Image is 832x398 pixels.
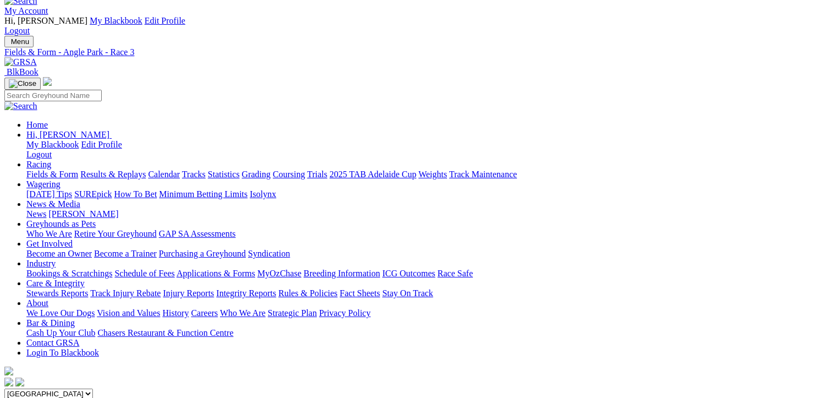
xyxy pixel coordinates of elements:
[4,101,37,111] img: Search
[26,189,828,199] div: Wagering
[114,189,157,199] a: How To Bet
[26,318,75,328] a: Bar & Dining
[26,229,72,238] a: Who We Are
[4,16,828,36] div: My Account
[163,288,214,298] a: Injury Reports
[248,249,290,258] a: Syndication
[114,269,174,278] a: Schedule of Fees
[177,269,255,278] a: Applications & Forms
[268,308,317,318] a: Strategic Plan
[4,36,34,47] button: Toggle navigation
[74,189,112,199] a: SUREpick
[26,199,80,209] a: News & Media
[307,170,327,179] a: Trials
[340,288,380,298] a: Fact Sheets
[26,328,828,338] div: Bar & Dining
[26,348,99,357] a: Login To Blackbook
[382,288,433,298] a: Stay On Track
[26,328,95,337] a: Cash Up Your Club
[26,269,828,279] div: Industry
[26,308,828,318] div: About
[220,308,266,318] a: Who We Are
[11,37,29,46] span: Menu
[4,367,13,375] img: logo-grsa-white.png
[304,269,380,278] a: Breeding Information
[43,77,52,86] img: logo-grsa-white.png
[94,249,157,258] a: Become a Trainer
[26,229,828,239] div: Greyhounds as Pets
[162,308,189,318] a: History
[26,120,48,129] a: Home
[4,90,102,101] input: Search
[48,209,118,219] a: [PERSON_NAME]
[191,308,218,318] a: Careers
[4,16,87,25] span: Hi, [PERSON_NAME]
[26,130,109,139] span: Hi, [PERSON_NAME]
[26,308,95,318] a: We Love Our Dogs
[26,140,828,160] div: Hi, [PERSON_NAME]
[74,229,157,238] a: Retire Your Greyhound
[15,378,24,386] img: twitter.svg
[182,170,206,179] a: Tracks
[26,249,828,259] div: Get Involved
[159,249,246,258] a: Purchasing a Greyhound
[4,47,828,57] a: Fields & Form - Angle Park - Race 3
[4,67,38,77] a: BlkBook
[26,219,96,228] a: Greyhounds as Pets
[26,288,88,298] a: Stewards Reports
[4,57,37,67] img: GRSA
[26,288,828,298] div: Care & Integrity
[329,170,416,179] a: 2025 TAB Adelaide Cup
[278,288,338,298] a: Rules & Policies
[97,328,233,337] a: Chasers Restaurant & Function Centre
[437,269,472,278] a: Race Safe
[26,170,828,179] div: Racing
[148,170,180,179] a: Calendar
[80,170,146,179] a: Results & Replays
[97,308,160,318] a: Vision and Values
[145,16,185,25] a: Edit Profile
[9,79,36,88] img: Close
[26,239,73,248] a: Get Involved
[26,338,79,347] a: Contact GRSA
[26,298,48,308] a: About
[26,170,78,179] a: Fields & Form
[26,209,828,219] div: News & Media
[26,130,112,139] a: Hi, [PERSON_NAME]
[26,279,85,288] a: Care & Integrity
[257,269,301,278] a: MyOzChase
[418,170,447,179] a: Weights
[216,288,276,298] a: Integrity Reports
[26,269,112,278] a: Bookings & Scratchings
[159,229,236,238] a: GAP SA Assessments
[4,378,13,386] img: facebook.svg
[26,140,79,149] a: My Blackbook
[7,67,38,77] span: BlkBook
[90,288,161,298] a: Track Injury Rebate
[26,249,92,258] a: Become an Owner
[26,259,56,268] a: Industry
[250,189,276,199] a: Isolynx
[4,26,30,35] a: Logout
[26,189,72,199] a: [DATE] Tips
[26,179,60,189] a: Wagering
[26,150,52,159] a: Logout
[26,160,51,169] a: Racing
[242,170,271,179] a: Grading
[273,170,305,179] a: Coursing
[208,170,240,179] a: Statistics
[4,78,41,90] button: Toggle navigation
[159,189,247,199] a: Minimum Betting Limits
[26,209,46,219] a: News
[382,269,435,278] a: ICG Outcomes
[90,16,142,25] a: My Blackbook
[81,140,122,149] a: Edit Profile
[4,6,48,15] a: My Account
[449,170,517,179] a: Track Maintenance
[319,308,371,318] a: Privacy Policy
